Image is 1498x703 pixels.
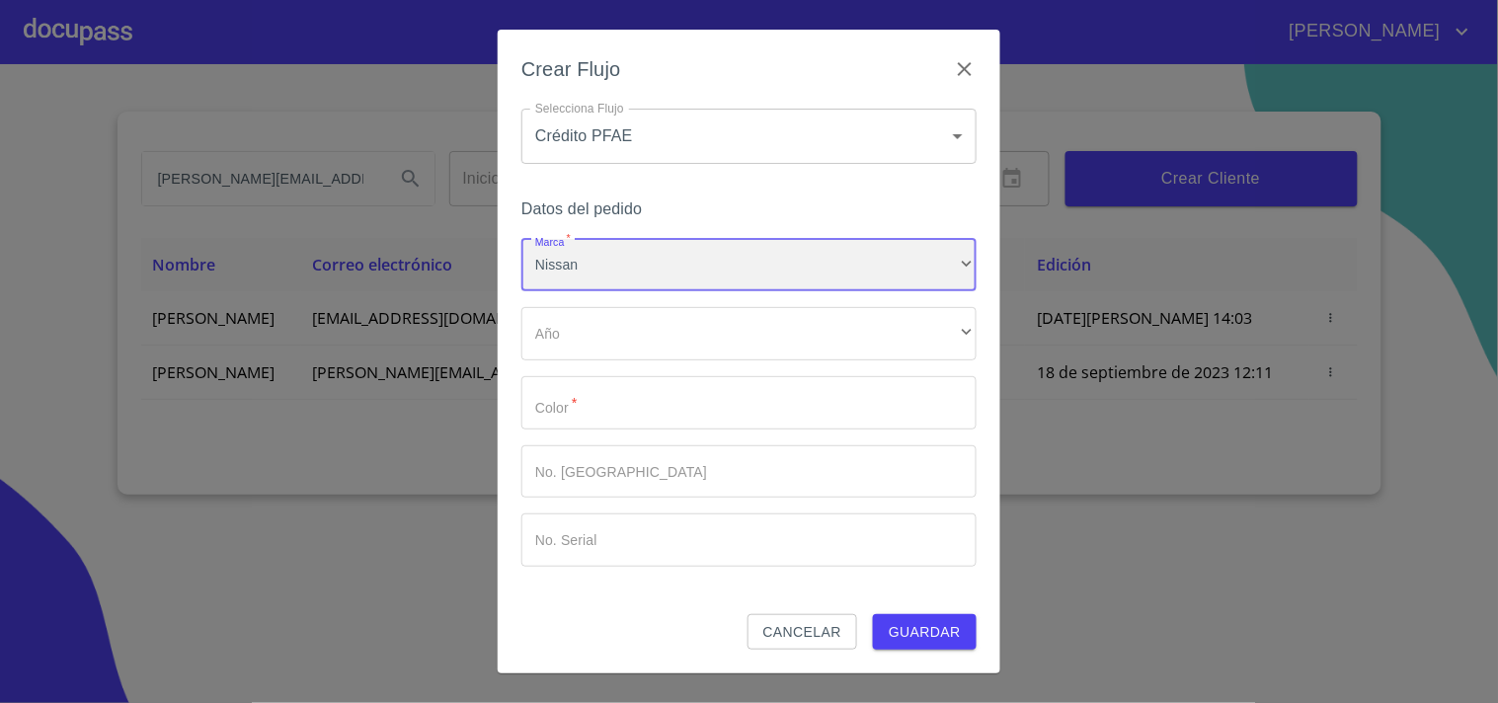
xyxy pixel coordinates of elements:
[521,195,977,223] h6: Datos del pedido
[889,620,961,645] span: Guardar
[873,614,977,651] button: Guardar
[521,239,977,292] div: Nissan
[521,307,977,360] div: ​
[763,620,841,645] span: Cancelar
[521,109,977,164] div: Crédito PFAE
[521,53,621,85] h6: Crear Flujo
[748,614,857,651] button: Cancelar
